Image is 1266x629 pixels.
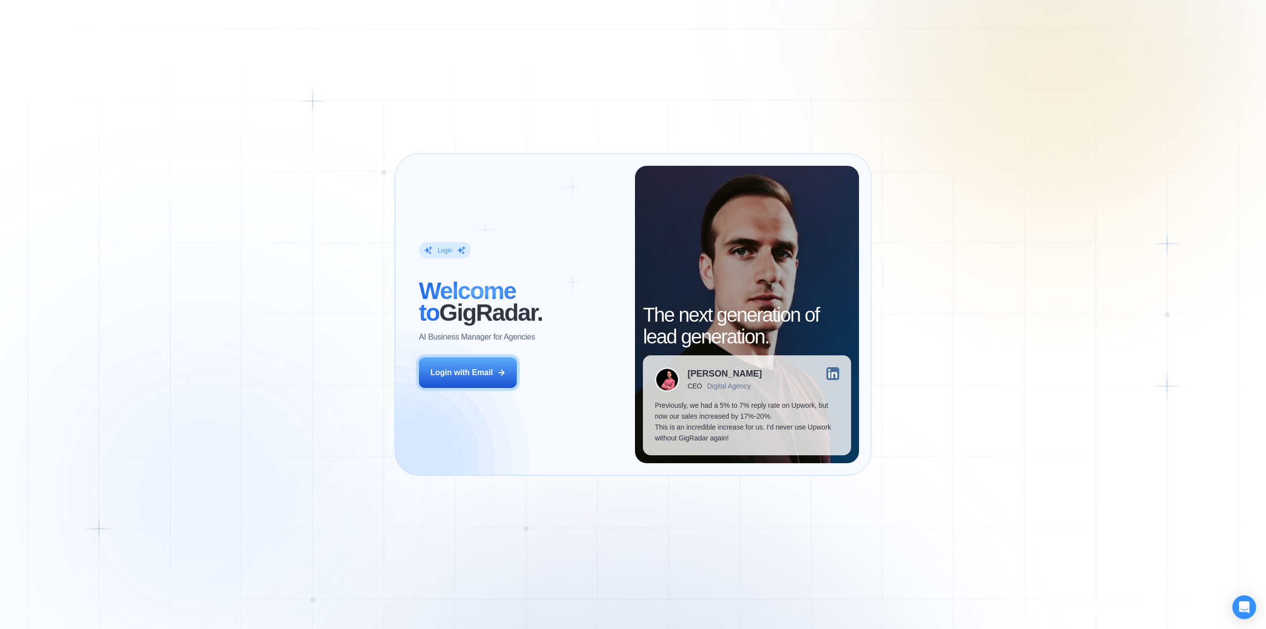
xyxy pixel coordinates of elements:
[419,357,517,388] button: Login with Email
[419,278,516,326] span: Welcome to
[643,304,851,347] h2: The next generation of lead generation.
[419,332,535,342] p: AI Business Manager for Agencies
[1232,595,1256,619] div: Open Intercom Messenger
[707,382,751,390] div: Digital Agency
[438,246,452,254] div: Login
[655,400,839,443] p: Previously, we had a 5% to 7% reply rate on Upwork, but now our sales increased by 17%-20%. This ...
[419,280,623,324] h2: ‍ GigRadar.
[430,367,493,378] div: Login with Email
[687,382,702,390] div: CEO
[687,369,762,378] div: [PERSON_NAME]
